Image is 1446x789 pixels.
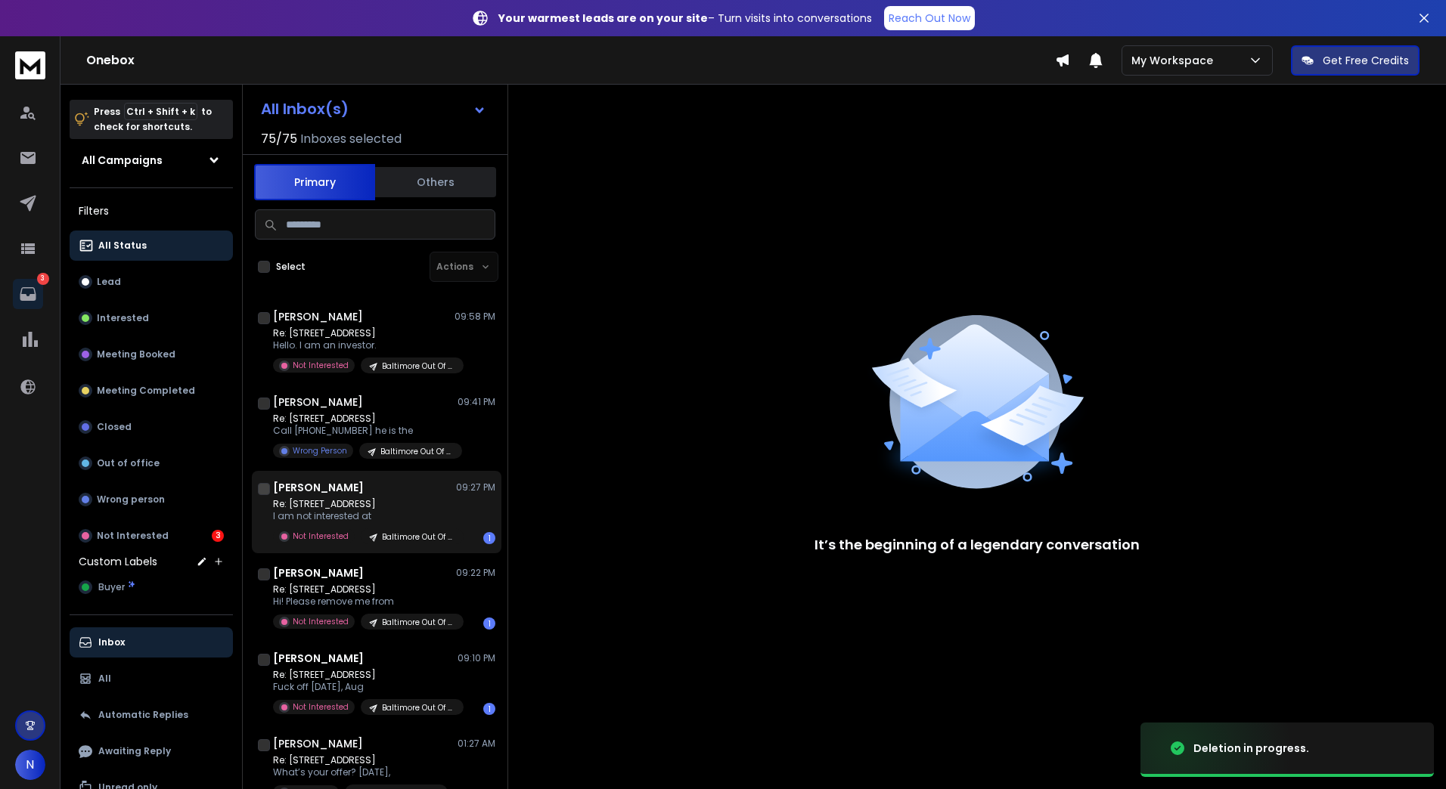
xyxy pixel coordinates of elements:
[380,446,453,457] p: Baltimore Out Of State Home Owners
[70,484,233,515] button: Wrong person
[273,596,455,608] p: Hi! Please remove me from
[70,145,233,175] button: All Campaigns
[273,309,363,324] h1: [PERSON_NAME]
[456,567,495,579] p: 09:22 PM
[97,457,160,469] p: Out of office
[70,448,233,478] button: Out of office
[97,348,175,360] p: Meeting Booked
[97,421,132,433] p: Closed
[98,581,125,593] span: Buyer
[1131,53,1219,68] p: My Workspace
[15,51,45,79] img: logo
[375,166,496,199] button: Others
[382,617,455,628] p: Baltimore Out Of State Home Owners
[273,498,455,510] p: Re: [STREET_ADDRESS]
[276,261,306,273] label: Select
[273,766,448,778] p: What’s your offer? [DATE],
[1193,741,1309,756] div: Deletion in progress.
[884,6,975,30] a: Reach Out Now
[254,164,375,200] button: Primary
[458,396,495,408] p: 09:41 PM
[273,681,455,693] p: Fuck off [DATE], Aug
[456,481,495,494] p: 09:27 PM
[70,339,233,370] button: Meeting Booked
[273,480,364,495] h1: [PERSON_NAME]
[70,200,233,221] h3: Filters
[382,531,455,543] p: Baltimore Out Of State Home Owners
[79,554,157,569] h3: Custom Labels
[498,11,708,26] strong: Your warmest leads are on your site
[70,521,233,551] button: Not Interested3
[70,376,233,406] button: Meeting Completed
[249,94,498,124] button: All Inbox(s)
[273,736,363,751] h1: [PERSON_NAME]
[124,103,197,120] span: Ctrl + Shift + k
[70,412,233,442] button: Closed
[293,445,347,456] p: Wrong Person
[1291,45,1420,76] button: Get Free Credits
[273,327,455,339] p: Re: [STREET_ADDRESS]
[815,534,1140,555] p: It’s the beginning of a legendary conversation
[273,394,363,410] h1: [PERSON_NAME]
[1323,53,1409,68] p: Get Free Credits
[70,736,233,766] button: Awaiting Reply
[70,664,233,694] button: All
[70,267,233,297] button: Lead
[498,11,872,26] p: – Turn visits into conversations
[98,240,147,252] p: All Status
[293,360,349,371] p: Not Interested
[98,673,111,685] p: All
[273,510,455,522] p: I am not interested at
[70,231,233,261] button: All Status
[300,130,402,148] h3: Inboxes selected
[273,583,455,596] p: Re: [STREET_ADDRESS]
[97,385,195,397] p: Meeting Completed
[37,273,49,285] p: 3
[382,702,455,713] p: Baltimore Out Of State Home Owners
[293,616,349,627] p: Not Interested
[70,700,233,730] button: Automatic Replies
[455,311,495,323] p: 09:58 PM
[273,565,364,580] h1: [PERSON_NAME]
[98,709,188,721] p: Automatic Replies
[70,303,233,333] button: Interested
[293,701,349,713] p: Not Interested
[273,669,455,681] p: Re: [STREET_ADDRESS]
[70,627,233,657] button: Inbox
[70,572,233,602] button: Buyer
[483,532,495,544] div: 1
[97,276,121,288] p: Lead
[261,130,297,148] span: 75 / 75
[13,279,43,309] a: 3
[273,651,364,666] h1: [PERSON_NAME]
[273,339,455,351] p: Hello. I am an investor.
[97,494,165,506] p: Wrong person
[483,703,495,715] div: 1
[889,11,970,26] p: Reach Out Now
[15,750,45,780] button: N
[382,360,455,372] p: Baltimore Out Of State Home Owners
[273,754,448,766] p: Re: [STREET_ADDRESS]
[458,652,495,664] p: 09:10 PM
[97,312,149,324] p: Interested
[82,153,163,168] h1: All Campaigns
[483,617,495,630] div: 1
[458,738,495,750] p: 01:27 AM
[273,413,455,425] p: Re: [STREET_ADDRESS]
[97,530,169,542] p: Not Interested
[273,425,455,437] p: Call [PHONE_NUMBER] he is the
[86,51,1055,70] h1: Onebox
[212,530,224,542] div: 3
[293,531,349,542] p: Not Interested
[94,104,212,135] p: Press to check for shortcuts.
[261,101,349,116] h1: All Inbox(s)
[98,745,171,757] p: Awaiting Reply
[98,636,125,648] p: Inbox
